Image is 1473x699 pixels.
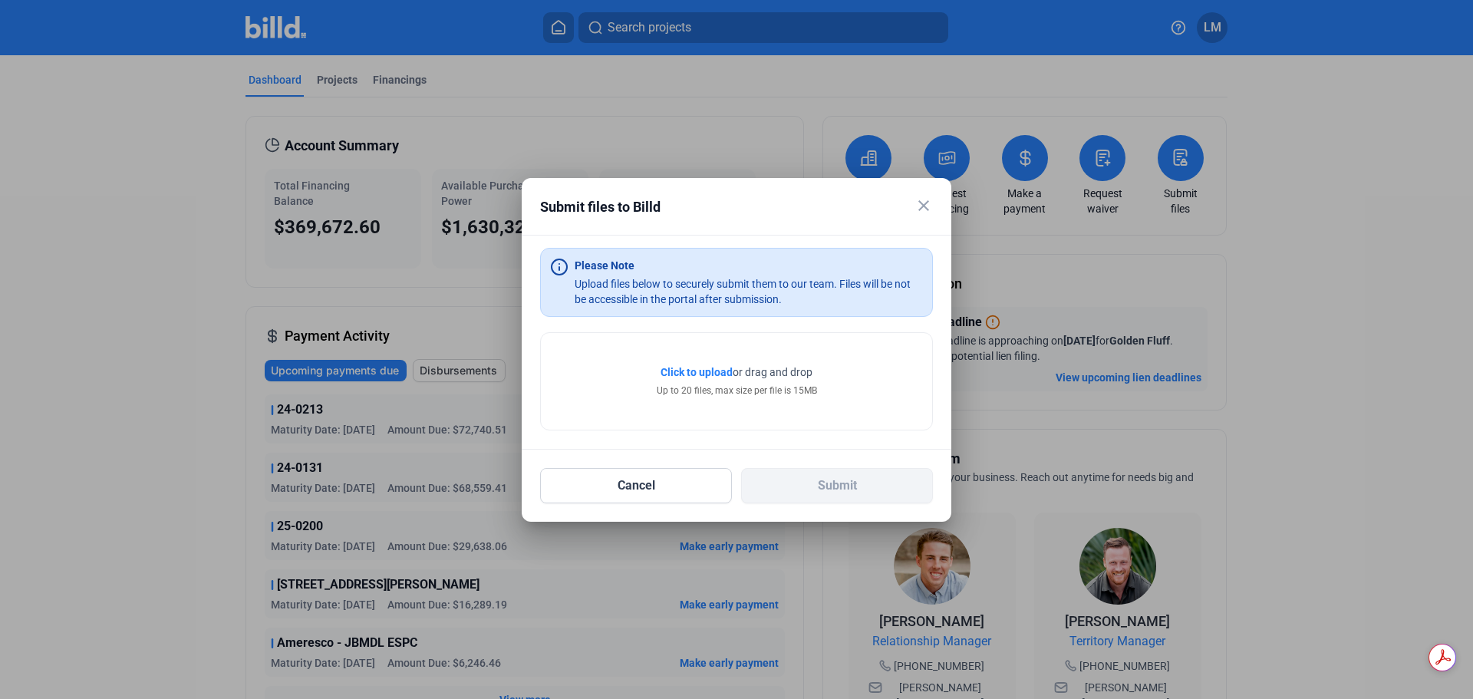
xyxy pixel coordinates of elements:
[914,196,933,215] mat-icon: close
[540,468,732,503] button: Cancel
[733,364,812,380] span: or drag and drop
[575,276,923,307] div: Upload files below to securely submit them to our team. Files will be not be accessible in the po...
[661,366,733,378] span: Click to upload
[741,468,933,503] button: Submit
[575,258,634,273] div: Please Note
[540,196,895,218] div: Submit files to Billd
[657,384,817,397] div: Up to 20 files, max size per file is 15MB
